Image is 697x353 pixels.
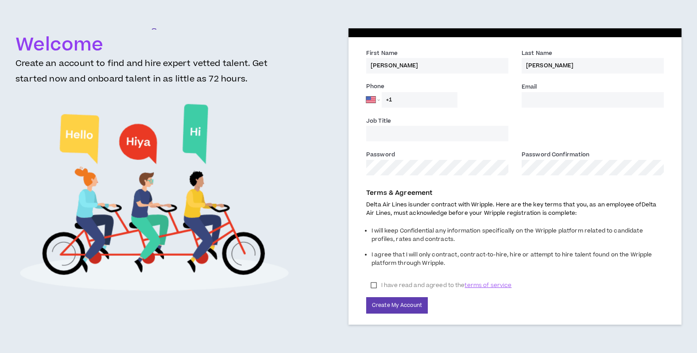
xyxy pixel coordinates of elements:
p: Delta Air Lines is under contract with Wripple. Here are the key terms that you, as an employee o... [366,201,664,217]
img: Welcome to Wripple [19,94,290,301]
button: Create My Account [366,297,428,314]
label: First Name [366,49,398,59]
label: Last Name [522,49,552,59]
span: terms of service [465,281,511,290]
h3: Create an account to find and hire expert vetted talent. Get started now and onboard talent in as... [15,56,293,94]
label: I have read and agreed to the [366,279,516,292]
h1: Welcome [15,35,293,56]
label: Email [522,83,537,93]
li: I will keep Confidential any information specifically on the Wripple platform related to candidat... [372,225,664,248]
li: I agree that I will only contract, contract-to-hire, hire or attempt to hire talent found on the ... [372,248,664,272]
label: Password Confirmation [522,151,590,160]
label: Phone [366,82,508,92]
label: Job Title [366,117,391,127]
label: Password [366,151,395,160]
p: Terms & Agreement [366,188,664,198]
